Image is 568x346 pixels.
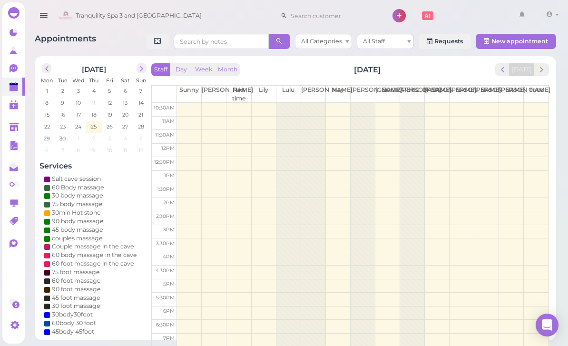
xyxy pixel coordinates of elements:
span: Tranquility Spa 3 and [GEOGRAPHIC_DATA] [76,2,202,29]
span: 1 [45,87,49,95]
button: prev [495,63,510,76]
button: Week [192,63,215,76]
span: 27 [122,122,129,131]
span: 11:30am [155,132,175,138]
span: Mon [41,77,53,84]
span: 8 [76,146,81,155]
th: Sunny [177,86,202,103]
span: 13 [122,99,129,107]
span: 24 [75,122,83,131]
th: Lulu [276,86,301,103]
div: Couple massage in the cave [52,242,134,251]
span: 6 [45,146,50,155]
span: 6 [123,87,128,95]
div: 60body 30 foot [52,319,96,327]
th: [GEOGRAPHIC_DATA] [375,86,400,103]
span: 6pm [163,308,175,314]
span: 3 [108,134,112,143]
span: 2 [60,87,65,95]
th: [PERSON_NAME] [400,86,425,103]
span: 4 [123,134,128,143]
span: 9 [91,146,97,155]
th: [PERSON_NAME] [450,86,474,103]
span: 5:30pm [156,295,175,301]
span: 10:30am [154,105,175,111]
span: 9 [60,99,66,107]
span: 4pm [163,254,175,260]
div: 75 foot massage [52,268,100,277]
a: Requests [419,34,471,49]
div: 45 foot massage [52,294,100,302]
span: 3 [76,87,81,95]
span: Wed [72,77,85,84]
th: May [325,86,350,103]
span: 2:30pm [156,213,175,219]
span: Thu [89,77,99,84]
span: 19 [106,110,113,119]
h2: [DATE] [82,63,107,74]
span: 1pm [164,172,175,178]
span: 3pm [163,227,175,233]
span: 12 [138,146,145,155]
th: Lily [251,86,276,103]
div: 45body 45foot [52,327,94,336]
span: 17 [75,110,82,119]
span: 18 [90,110,98,119]
span: 8 [45,99,50,107]
div: 30min Hot stone [52,208,101,217]
div: 90 body massage [52,217,104,226]
span: Fri [106,77,113,84]
span: 5pm [163,281,175,287]
div: 30 body massage [52,191,103,200]
span: 2pm [163,199,175,206]
span: New appointment [491,38,548,45]
div: 60 body massage in the cave [52,251,137,259]
th: [PERSON_NAME] [425,86,450,103]
span: 11 [91,99,97,107]
span: 4 [91,87,97,95]
span: 14 [137,99,145,107]
h4: Services [39,161,149,170]
span: 10 [75,99,82,107]
span: 20 [121,110,129,119]
span: 15 [44,110,50,119]
span: 10 [106,146,113,155]
span: Sat [121,77,130,84]
button: prev [42,63,52,73]
span: 30 [59,134,67,143]
input: Search by notes [174,34,269,49]
span: 7 [139,87,144,95]
span: 5 [139,134,144,143]
div: 45 body massage [52,226,103,234]
div: Open Intercom Messenger [536,314,558,336]
span: 22 [43,122,51,131]
span: Sun [136,77,146,84]
span: 29 [43,134,51,143]
span: 5 [108,87,112,95]
button: Staff [151,63,170,76]
span: All Staff [363,38,385,45]
button: Day [170,63,193,76]
div: Salt cave session [52,175,101,183]
span: 26 [106,122,114,131]
div: 30body30foot [52,310,93,319]
span: 12 [107,99,113,107]
span: 7pm [163,335,175,341]
span: Tue [58,77,68,84]
th: [PERSON_NAME] [474,86,499,103]
span: 25 [90,122,98,131]
span: 1 [77,134,80,143]
button: next [137,63,147,73]
span: 12:30pm [154,159,175,165]
input: Search customer [287,8,380,23]
th: [PERSON_NAME] [499,86,524,103]
div: couples massage [52,234,103,243]
button: New appointment [476,34,556,49]
span: All Categories [301,38,342,45]
span: 23 [59,122,67,131]
div: 60 foot massage in the cave [52,259,134,268]
span: 3:30pm [156,240,175,247]
th: [PERSON_NAME] [202,86,226,103]
span: Appointments [35,33,96,43]
th: Coco [524,86,548,103]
